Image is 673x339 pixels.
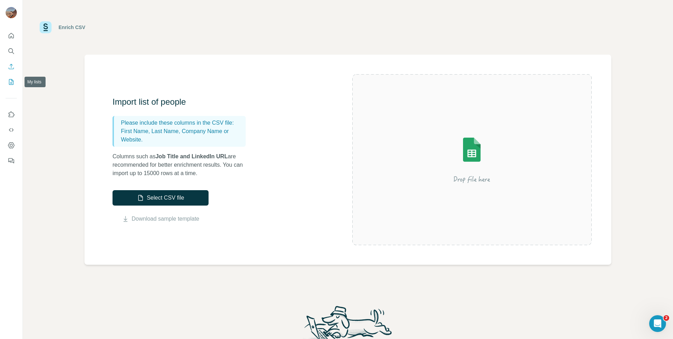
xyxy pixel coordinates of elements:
img: Surfe Illustration - Drop file here or select below [409,118,535,202]
a: Download sample template [132,215,199,223]
button: Dashboard [6,139,17,152]
button: My lists [6,76,17,88]
h3: Import list of people [113,96,253,108]
p: Columns such as are recommended for better enrichment results. You can import up to 15000 rows at... [113,152,253,178]
span: 2 [664,315,669,321]
button: Use Surfe on LinkedIn [6,108,17,121]
button: Use Surfe API [6,124,17,136]
p: Please include these columns in the CSV file: [121,119,243,127]
button: Download sample template [113,215,209,223]
span: Job Title and LinkedIn URL [156,153,228,159]
iframe: Intercom live chat [649,315,666,332]
img: Avatar [6,7,17,18]
img: Surfe Logo [40,21,52,33]
button: Enrich CSV [6,60,17,73]
button: Select CSV file [113,190,209,206]
button: Feedback [6,154,17,167]
button: Search [6,45,17,57]
button: Quick start [6,29,17,42]
div: Enrich CSV [59,24,85,31]
p: First Name, Last Name, Company Name or Website. [121,127,243,144]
